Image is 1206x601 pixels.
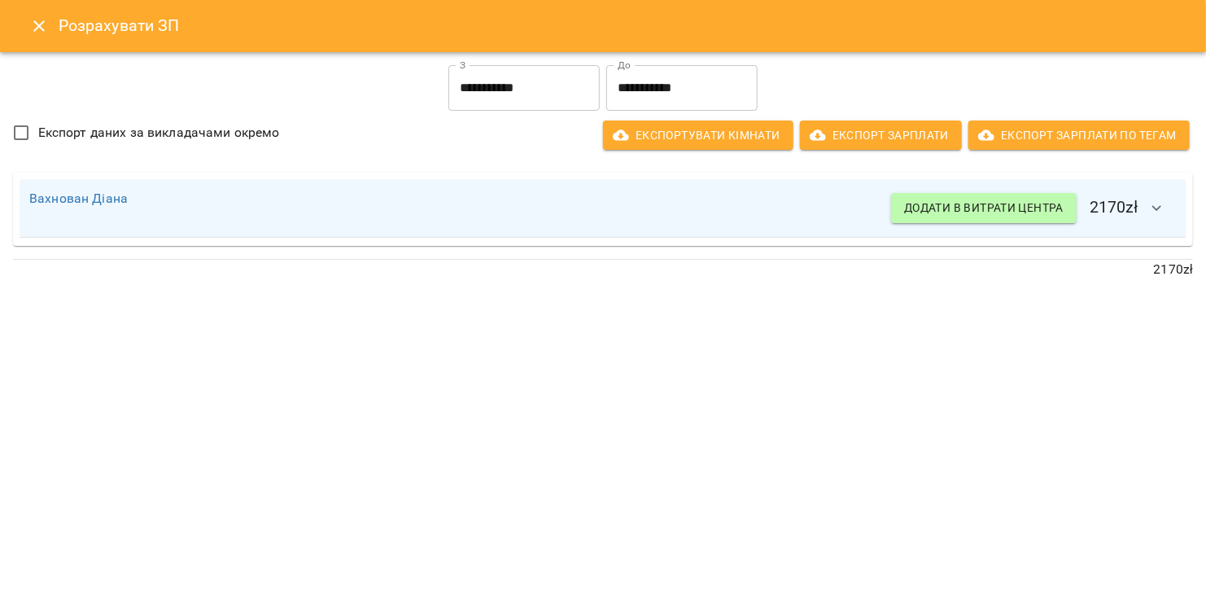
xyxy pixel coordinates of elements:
[38,123,280,143] span: Експорт даних за викладачами окремо
[13,260,1193,279] p: 2170 zł
[904,198,1064,217] span: Додати в витрати центра
[968,121,1190,150] button: Експорт Зарплати по тегам
[616,125,780,145] span: Експортувати кімнати
[981,125,1177,145] span: Експорт Зарплати по тегам
[29,191,128,206] a: Вахнован Діана
[603,121,793,150] button: Експортувати кімнати
[891,193,1077,222] button: Додати в витрати центра
[891,189,1177,228] h6: 2170 zł
[813,125,949,145] span: Експорт Зарплати
[800,121,962,150] button: Експорт Зарплати
[59,13,1186,38] h6: Розрахувати ЗП
[20,7,59,46] button: Close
